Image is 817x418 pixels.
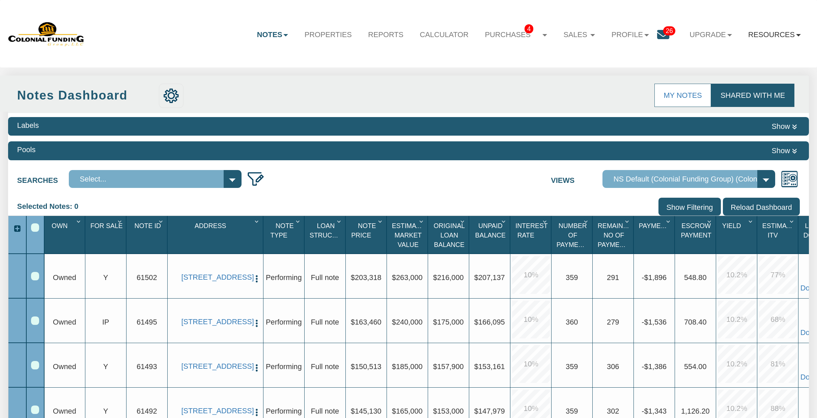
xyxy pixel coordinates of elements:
a: Reports [360,23,412,46]
a: Profile [603,23,657,46]
a: 712 Ave M, S. Houston, TX, 77587 [181,362,249,371]
span: Full note [311,318,339,326]
div: Sort None [389,218,427,251]
div: Estimated Market Value Sort None [389,218,427,251]
span: -$1,343 [642,407,667,415]
div: Column Menu [664,216,674,226]
button: Press to open the note menu [252,317,261,328]
span: $207,137 [474,273,505,282]
div: Column Menu [293,216,304,226]
span: Note Price [351,222,376,239]
div: 68.0 [759,301,797,338]
span: -$1,536 [642,318,667,326]
span: Performing [266,318,302,326]
img: cell-menu.png [252,274,261,283]
a: Calculator [412,23,477,46]
input: Show Filtering [658,198,721,216]
span: 291 [607,273,619,282]
div: Notes Dashboard [17,87,156,104]
img: views.png [781,170,798,188]
a: Properties [297,23,360,46]
div: Labels [17,120,39,131]
div: Row 3, Row Selection Checkbox [31,361,39,369]
div: Column Menu [623,216,633,226]
div: Loan Structure Sort None [307,218,345,251]
span: Escrow Payment [681,222,711,239]
span: -$1,386 [642,362,667,371]
span: IP [102,318,109,326]
button: Press to open the note menu [252,273,261,283]
div: Column Menu [376,216,386,226]
span: 554.00 [684,362,707,371]
label: Searches [17,170,69,186]
span: Unpaid Balance [475,222,506,239]
span: 279 [607,318,619,326]
span: Number Of Payments [557,222,592,248]
span: Note Type [270,222,293,239]
a: 2409 Morningside, Pasadena, TX, 77506 [181,407,249,415]
div: Sort None [677,218,715,251]
div: Escrow Payment Sort None [677,218,715,251]
span: $203,318 [351,273,382,282]
span: Remaining No Of Payments [598,222,635,248]
div: Column Menu [157,216,167,226]
div: Number Of Payments Sort None [554,218,592,251]
span: 4 [525,24,533,33]
div: 10.2 [718,345,756,383]
div: Estimated Itv Sort None [759,218,798,251]
a: Purchases4 [477,23,555,46]
div: Column Menu [252,216,262,226]
div: 10.2 [718,256,756,294]
div: Note Id Sort None [129,218,167,251]
div: Address Sort None [170,218,263,251]
span: Original Loan Balance [434,222,465,248]
div: Sort None [129,218,167,251]
span: Payment(P&I) [639,222,684,229]
a: Sales [555,23,603,46]
span: $150,513 [351,362,382,371]
span: 61502 [137,273,157,282]
span: Address [195,222,226,229]
img: 579666 [8,21,85,47]
span: Owned [53,362,76,371]
img: edit_filter_icon.png [247,170,264,188]
span: 360 [566,318,578,326]
label: Views [551,170,602,186]
div: Unpaid Balance Sort None [471,218,510,251]
div: For Sale Sort None [87,218,126,251]
span: 359 [566,407,578,415]
div: Pools [17,144,36,155]
span: 359 [566,362,578,371]
div: Column Menu [705,216,715,226]
input: Reload Dashboard [723,198,800,216]
div: 81.0 [759,345,797,383]
span: 306 [607,362,619,371]
div: Sort None [265,218,304,251]
a: Upgrade [681,23,740,46]
img: settings.png [163,88,179,104]
div: 10.0 [512,256,550,294]
a: 2701 Huckleberry, Pasadena, TX, 77502 [181,273,249,282]
span: Estimated Market Value [392,222,429,248]
span: 61492 [137,407,157,415]
div: Sort None [87,218,126,251]
img: cell-menu.png [252,408,261,417]
div: 77.0 [759,256,797,294]
div: Row 1, Row Selection Checkbox [31,272,39,280]
span: 302 [607,407,619,415]
a: 26 [657,23,681,50]
div: Remaining No Of Payments Sort None [595,218,633,251]
div: Sort None [718,218,757,251]
span: $263,000 [392,273,423,282]
span: $166,095 [474,318,505,326]
span: Owned [53,273,76,282]
span: 548.80 [684,273,707,282]
span: 359 [566,273,578,282]
span: $157,900 [433,362,464,371]
div: Interest Rate Sort None [512,218,551,251]
a: 7118 Heron, Houston, TX, 77087 [181,317,249,326]
span: -$1,896 [642,273,667,282]
div: Sort None [471,218,510,251]
span: Performing [266,362,302,371]
span: Performing [266,273,302,282]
